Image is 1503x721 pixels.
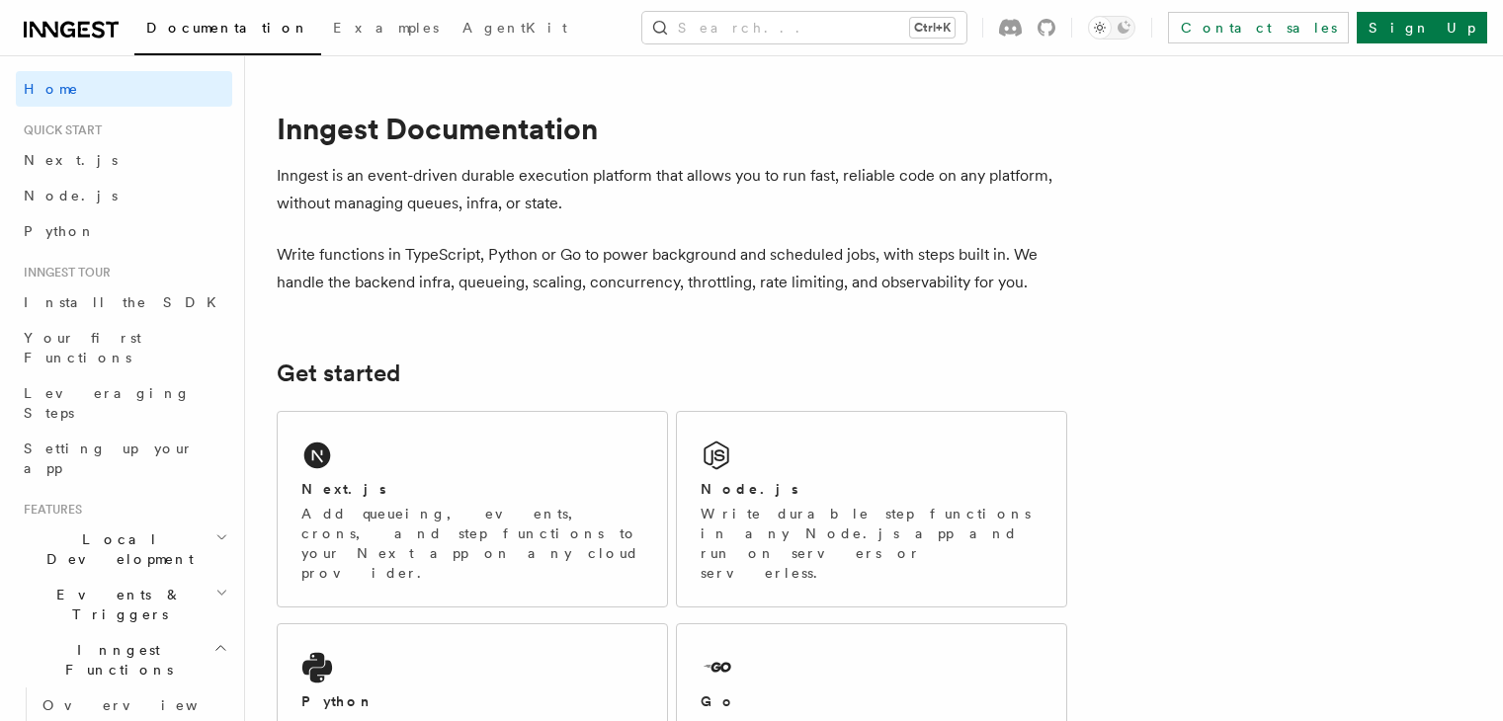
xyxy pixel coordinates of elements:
h2: Go [701,691,736,711]
a: Your first Functions [16,320,232,375]
a: AgentKit [451,6,579,53]
span: Python [24,223,96,239]
a: Python [16,213,232,249]
p: Write functions in TypeScript, Python or Go to power background and scheduled jobs, with steps bu... [277,241,1067,296]
span: Documentation [146,20,309,36]
span: Your first Functions [24,330,141,365]
a: Get started [277,360,400,387]
span: Examples [333,20,439,36]
span: Quick start [16,122,102,138]
span: Inngest tour [16,265,111,280]
a: Home [16,71,232,107]
p: Write durable step functions in any Node.js app and run on servers or serverless. [701,504,1043,583]
span: AgentKit [462,20,567,36]
button: Inngest Functions [16,632,232,687]
button: Toggle dark mode [1088,16,1135,40]
p: Inngest is an event-driven durable execution platform that allows you to run fast, reliable code ... [277,162,1067,217]
a: Next.jsAdd queueing, events, crons, and step functions to your Next app on any cloud provider. [277,411,668,607]
span: Next.js [24,152,118,168]
button: Local Development [16,521,232,577]
h2: Python [301,691,375,711]
kbd: Ctrl+K [910,18,955,38]
a: Node.jsWrite durable step functions in any Node.js app and run on servers or serverless. [676,411,1067,607]
a: Sign Up [1357,12,1487,43]
span: Home [24,79,79,99]
span: Events & Triggers [16,585,215,624]
span: Install the SDK [24,294,228,310]
a: Examples [321,6,451,53]
button: Search...Ctrl+K [642,12,966,43]
h2: Node.js [701,479,798,499]
span: Features [16,502,82,518]
a: Next.js [16,142,232,178]
a: Contact sales [1168,12,1349,43]
button: Events & Triggers [16,577,232,632]
span: Overview [42,697,246,713]
h1: Inngest Documentation [277,111,1067,146]
a: Node.js [16,178,232,213]
span: Setting up your app [24,441,194,476]
a: Setting up your app [16,431,232,486]
h2: Next.js [301,479,386,499]
a: Leveraging Steps [16,375,232,431]
a: Install the SDK [16,284,232,320]
span: Node.js [24,188,118,203]
p: Add queueing, events, crons, and step functions to your Next app on any cloud provider. [301,504,643,583]
span: Leveraging Steps [24,385,191,421]
span: Inngest Functions [16,640,213,680]
span: Local Development [16,529,215,569]
a: Documentation [134,6,321,55]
